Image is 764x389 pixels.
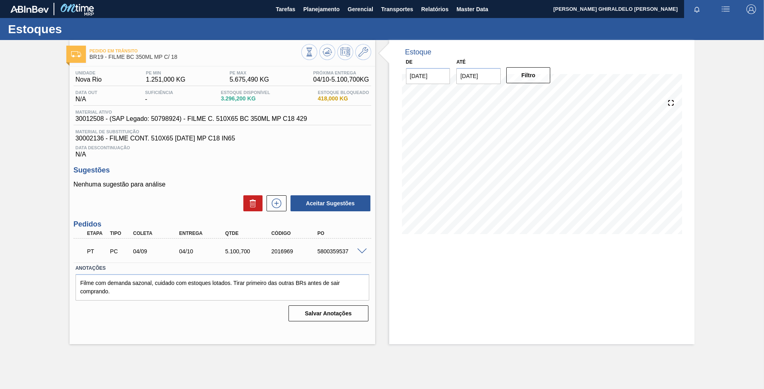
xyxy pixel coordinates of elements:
div: Nova sugestão [263,195,286,211]
span: 3.296,200 KG [221,96,270,102]
div: Pedido de Compra [108,248,132,255]
div: Estoque [405,48,432,56]
input: dd/mm/yyyy [456,68,501,84]
div: Código [269,231,321,236]
label: De [406,59,413,65]
img: userActions [721,4,730,14]
textarea: Filme com demanda sazonal, cuidado com estoques lotados. Tirar primeiro das outras BRs antes de s... [76,274,369,301]
div: 5.100,700 [223,248,275,255]
span: Data out [76,90,97,95]
button: Notificações [684,4,710,15]
button: Atualizar Gráfico [319,44,335,60]
span: 30002136 - FILME CONT. 510X65 [DATE] MP C18 IN65 [76,135,369,142]
input: dd/mm/yyyy [406,68,450,84]
button: Filtro [506,67,551,83]
div: Excluir Sugestões [239,195,263,211]
div: Etapa [85,231,109,236]
div: Coleta [131,231,183,236]
span: Suficiência [145,90,173,95]
div: 5800359537 [315,248,367,255]
div: Entrega [177,231,229,236]
div: PO [315,231,367,236]
span: 418,000 KG [318,96,369,102]
span: Gerencial [348,4,373,14]
button: Salvar Anotações [288,305,368,321]
p: Nenhuma sugestão para análise [74,181,371,188]
div: Pedido em Trânsito [85,243,109,260]
h3: Pedidos [74,220,371,229]
label: Anotações [76,263,369,274]
img: Logout [746,4,756,14]
div: Qtde [223,231,275,236]
span: 30012508 - (SAP Legado: 50798924) - FILME C. 510X65 BC 350ML MP C18 429 [76,115,307,122]
img: Ícone [71,51,81,57]
div: 2016969 [269,248,321,255]
div: - [143,90,175,103]
button: Ir ao Master Data / Geral [355,44,371,60]
div: Aceitar Sugestões [286,194,371,212]
span: Planejamento [303,4,340,14]
div: N/A [74,90,99,103]
label: Até [456,59,466,65]
div: 04/09/2025 [131,248,183,255]
p: PT [87,248,107,255]
div: Tipo [108,231,132,236]
span: Estoque Bloqueado [318,90,369,95]
span: 04/10 - 5.100,700 KG [313,76,369,83]
span: PE MIN [146,70,185,75]
span: Data Descontinuação [76,145,369,150]
span: Material de Substituição [76,129,369,134]
span: Próxima Entrega [313,70,369,75]
img: TNhmsLtSVTkK8tSr43FrP2fwEKptu5GPRR3wAAAABJRU5ErkJggg== [10,6,49,13]
span: Relatórios [421,4,448,14]
span: Transportes [381,4,413,14]
span: BR19 - FILME BC 350ML MP C/ 18 [90,54,301,60]
span: Master Data [456,4,488,14]
span: 5.675,490 KG [229,76,269,83]
div: 04/10/2025 [177,248,229,255]
button: Aceitar Sugestões [290,195,370,211]
h1: Estoques [8,24,150,34]
div: N/A [74,142,371,158]
span: Pedido em Trânsito [90,48,301,53]
span: Nova Rio [76,76,102,83]
span: Unidade [76,70,102,75]
span: 1.251,000 KG [146,76,185,83]
span: Material ativo [76,110,307,114]
h3: Sugestões [74,166,371,174]
span: Tarefas [276,4,295,14]
button: Visão Geral dos Estoques [301,44,317,60]
button: Programar Estoque [337,44,353,60]
span: Estoque Disponível [221,90,270,95]
span: PE MAX [229,70,269,75]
